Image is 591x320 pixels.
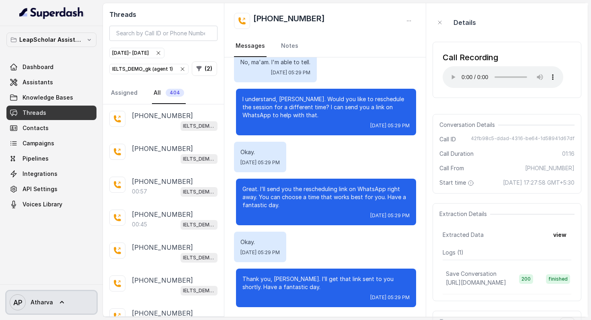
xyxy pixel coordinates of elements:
[183,122,215,130] p: IELTS_DEMO_gk (agent 1)
[109,82,218,104] nav: Tabs
[443,231,484,239] span: Extracted Data
[546,274,570,284] span: finished
[6,106,96,120] a: Threads
[6,197,96,212] a: Voices Library
[6,60,96,74] a: Dashboard
[271,69,310,76] span: [DATE] 05:29 PM
[152,82,186,104] a: All404
[6,151,96,166] a: Pipelines
[132,275,193,285] p: [PHONE_NUMBER]
[132,243,193,252] p: [PHONE_NUMBER]
[439,210,490,218] span: Extraction Details
[6,75,96,90] a: Assistants
[23,63,53,71] span: Dashboard
[19,6,84,19] img: light.svg
[370,212,410,219] span: [DATE] 05:29 PM
[132,111,193,120] p: [PHONE_NUMBER]
[183,221,215,229] p: IELTS_DEMO_gk (agent 1)
[240,58,310,66] p: No, ma'am. I'm able to tell.
[279,35,300,57] a: Notes
[192,61,217,76] button: (2)
[132,220,147,228] p: 00:45
[132,308,193,318] p: [PHONE_NUMBER]
[6,167,96,181] a: Integrations
[112,49,162,57] div: [DATE] - [DATE]
[443,66,563,88] audio: Your browser does not support the audio element.
[525,164,575,172] span: [PHONE_NUMBER]
[446,279,506,286] span: [URL][DOMAIN_NAME]
[439,121,498,129] span: Conversation Details
[109,64,189,74] button: IELTS_DEMO_gk (agent 1)
[183,254,215,262] p: IELTS_DEMO_gk (agent 1)
[234,35,417,57] nav: Tabs
[6,136,96,151] a: Campaigns
[253,13,325,29] h2: [PHONE_NUMBER]
[13,298,23,307] text: AP
[23,170,57,178] span: Integrations
[471,135,575,143] span: 42fb98c5-ddad-4316-be64-1d58941d67df
[6,182,96,196] a: API Settings
[6,33,96,47] button: LeapScholar Assistant
[446,270,497,278] p: Save Conversation
[562,150,575,158] span: 01:16
[109,10,218,19] h2: Threads
[242,185,410,209] p: Great. I’ll send you the rescheduling link on WhatsApp right away. You can choose a time that wor...
[112,65,186,73] div: IELTS_DEMO_gk (agent 1)
[240,148,280,156] p: Okay.
[31,298,53,306] span: Atharva
[132,144,193,153] p: [PHONE_NUMBER]
[370,294,410,301] span: [DATE] 05:29 PM
[503,179,575,187] span: [DATE] 17:27:58 GMT+5:30
[23,139,54,147] span: Campaigns
[234,35,267,57] a: Messages
[23,94,73,102] span: Knowledge Bases
[454,18,476,27] p: Details
[132,210,193,219] p: [PHONE_NUMBER]
[183,188,215,196] p: IELTS_DEMO_gk (agent 1)
[242,95,410,119] p: I understand, [PERSON_NAME]. Would you like to reschedule the session for a different time? I can...
[166,89,184,97] span: 404
[23,200,62,208] span: Voices Library
[439,150,474,158] span: Call Duration
[23,185,57,193] span: API Settings
[132,188,147,196] p: 00:57
[439,164,464,172] span: Call From
[6,90,96,105] a: Knowledge Bases
[183,155,215,163] p: IELTS_DEMO_gk (agent 1)
[240,238,280,246] p: Okay.
[6,291,96,314] a: Atharva
[23,124,49,132] span: Contacts
[240,249,280,256] span: [DATE] 05:29 PM
[23,109,46,117] span: Threads
[370,122,410,129] span: [DATE] 05:29 PM
[23,78,53,86] span: Assistants
[439,135,456,143] span: Call ID
[443,52,563,63] div: Call Recording
[240,159,280,166] span: [DATE] 05:29 PM
[132,177,193,186] p: [PHONE_NUMBER]
[183,287,215,295] p: IELTS_DEMO_gk (agent 1)
[548,228,571,242] button: view
[519,274,533,284] span: 200
[443,249,571,257] p: Logs ( 1 )
[109,48,164,58] button: [DATE]- [DATE]
[439,179,476,187] span: Start time
[109,26,218,41] input: Search by Call ID or Phone Number
[6,121,96,135] a: Contacts
[109,82,139,104] a: Assigned
[19,35,84,45] p: LeapScholar Assistant
[23,155,49,163] span: Pipelines
[242,275,410,291] p: Thank you, [PERSON_NAME]. I’ll get that link sent to you shortly. Have a fantastic day.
